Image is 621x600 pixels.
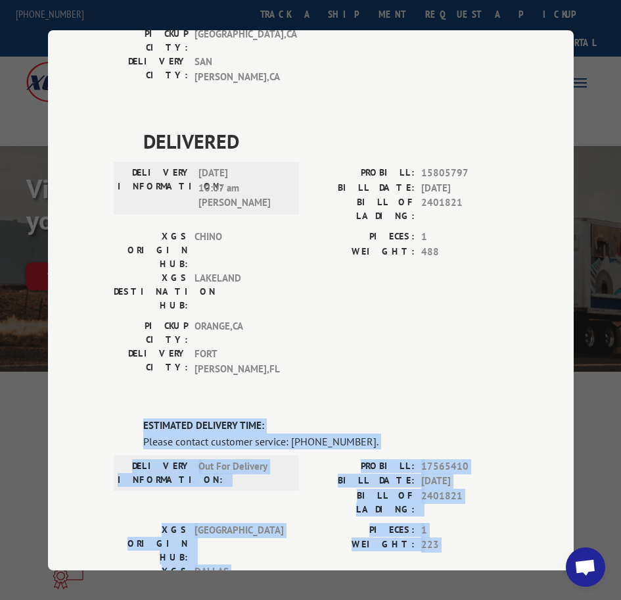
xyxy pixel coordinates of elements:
label: WEIGHT: [311,537,415,553]
span: [GEOGRAPHIC_DATA] , CA [195,27,283,55]
span: [DATE] [421,474,508,489]
label: PIECES: [311,230,415,245]
span: CHINO [195,230,283,271]
label: DELIVERY CITY: [114,55,188,84]
label: BILL DATE: [311,474,415,489]
span: 1 [421,230,508,245]
label: DELIVERY INFORMATION: [118,459,192,486]
label: DELIVERY INFORMATION: [118,166,192,211]
span: [GEOGRAPHIC_DATA] [195,522,283,564]
label: PICKUP CITY: [114,319,188,347]
span: ORANGE , CA [195,319,283,347]
label: XGS DESTINATION HUB: [114,271,188,312]
span: SAN [PERSON_NAME] , CA [195,55,283,84]
div: Please contact customer service: [PHONE_NUMBER]. [143,433,508,449]
label: PROBILL: [311,166,415,181]
span: 2401821 [421,488,508,516]
label: PROBILL: [311,459,415,474]
label: BILL OF LADING: [311,488,415,516]
label: PICKUP CITY: [114,27,188,55]
span: [DATE] 10:07 am [PERSON_NAME] [198,166,287,211]
label: DELIVERY CITY: [114,347,188,376]
span: 17565410 [421,459,508,474]
span: 15805797 [421,166,508,181]
label: XGS ORIGIN HUB: [114,522,188,564]
span: DELIVERED [143,126,508,156]
label: XGS ORIGIN HUB: [114,230,188,271]
a: Open chat [566,547,605,587]
label: PIECES: [311,522,415,537]
label: BILL DATE: [311,180,415,195]
span: 223 [421,537,508,553]
span: FORT [PERSON_NAME] , FL [195,347,283,376]
span: 1 [421,522,508,537]
span: 488 [421,244,508,259]
label: WEIGHT: [311,244,415,259]
span: Out For Delivery [198,459,287,486]
label: ESTIMATED DELIVERY TIME: [143,418,508,434]
label: BILL OF LADING: [311,195,415,223]
span: LAKELAND [195,271,283,312]
span: [DATE] [421,180,508,195]
span: 2401821 [421,195,508,223]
